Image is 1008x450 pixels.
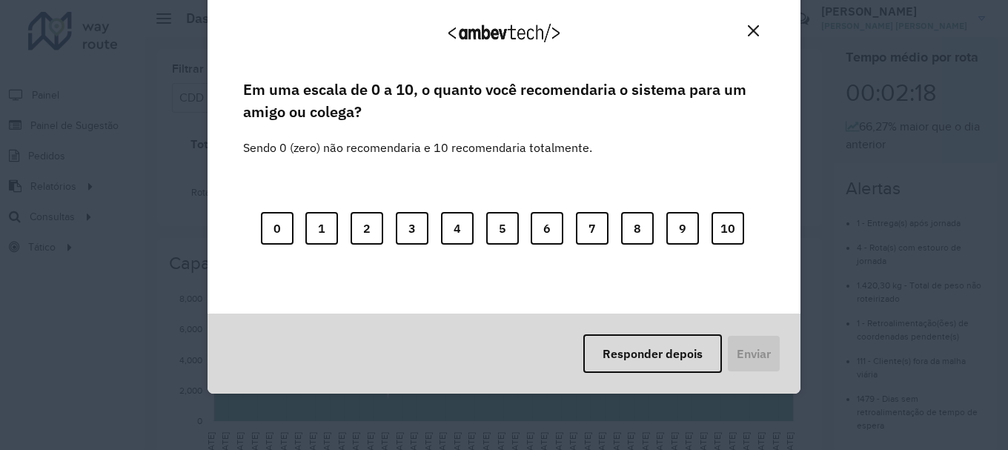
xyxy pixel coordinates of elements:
button: 2 [351,212,383,245]
label: Em uma escala de 0 a 10, o quanto você recomendaria o sistema para um amigo ou colega? [243,79,765,124]
button: 3 [396,212,428,245]
button: Close [742,19,765,42]
button: 10 [712,212,744,245]
button: 5 [486,212,519,245]
button: 7 [576,212,609,245]
button: 4 [441,212,474,245]
button: 9 [666,212,699,245]
img: Close [748,25,759,36]
button: 6 [531,212,563,245]
button: 8 [621,212,654,245]
button: 0 [261,212,294,245]
img: Logo Ambevtech [448,24,560,42]
button: Responder depois [583,334,722,373]
button: 1 [305,212,338,245]
label: Sendo 0 (zero) não recomendaria e 10 recomendaria totalmente. [243,121,592,156]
